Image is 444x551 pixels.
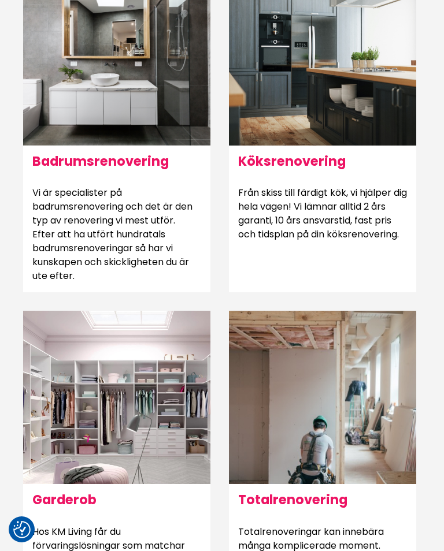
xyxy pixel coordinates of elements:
h6: Köksrenovering [229,146,416,177]
h6: Garderob [23,484,210,515]
button: Samtyckesinställningar [13,521,31,538]
p: Vi är specialister på badrumsrenovering och det är den typ av renovering vi mest utför. Efter att... [23,177,210,292]
h6: Totalrenovering [229,484,416,515]
img: Revisit consent button [13,521,31,538]
p: Från skiss till färdigt kök, vi hjälper dig hela vägen! Vi lämnar alltid 2 års garanti, 10 års an... [229,177,416,251]
h6: Badrumsrenovering [23,146,210,177]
